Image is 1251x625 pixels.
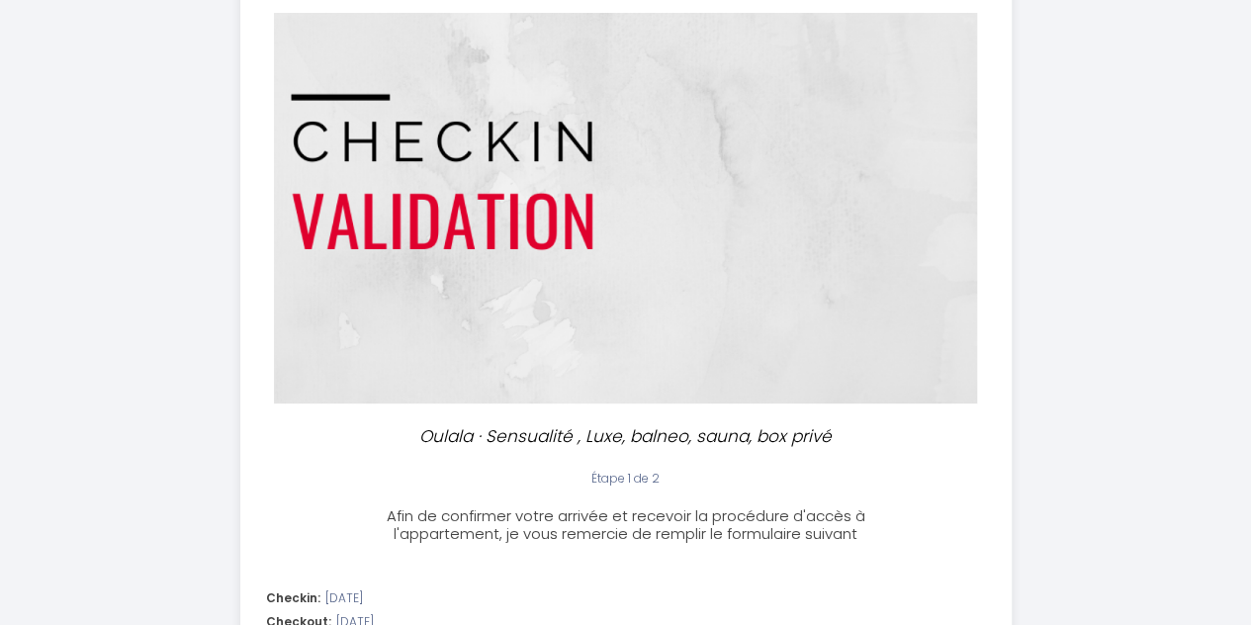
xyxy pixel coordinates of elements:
[591,470,660,487] span: Étape 1 de 2
[382,423,868,450] p: Oulala · Sensualité , Luxe, balneo, sauna, box privé
[325,589,363,608] span: [DATE]
[1167,536,1236,610] iframe: Chat
[266,589,320,608] span: Checkin:
[387,505,865,544] span: Afin de confirmer votre arrivée et recevoir la procédure d'accès à l'appartement, je vous remerci...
